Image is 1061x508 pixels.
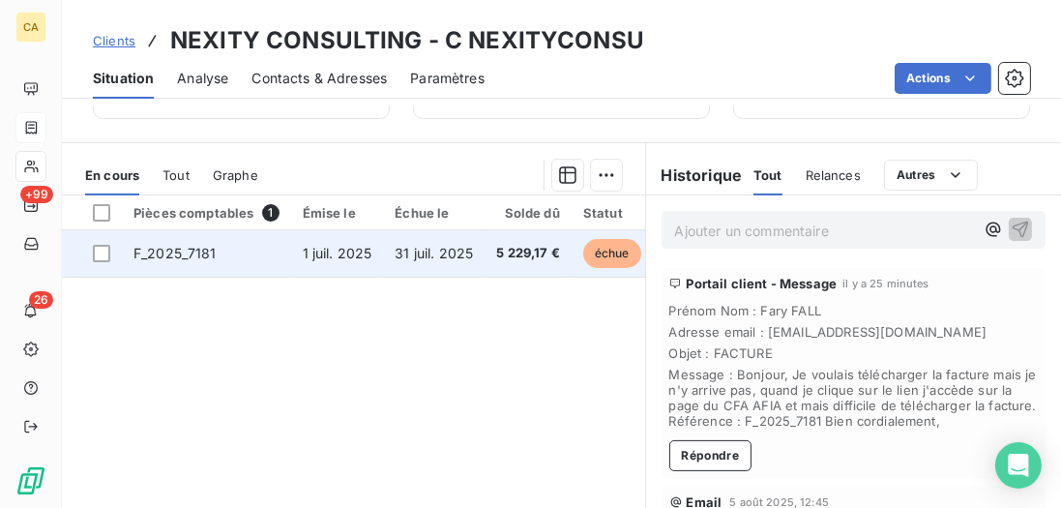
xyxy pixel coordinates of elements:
div: Émise le [303,205,372,221]
div: Open Intercom Messenger [995,442,1042,489]
span: F_2025_7181 [133,245,217,261]
span: 31 juil. 2025 [395,245,473,261]
span: +99 [20,186,53,203]
a: Clients [93,31,135,50]
h6: Historique [646,164,743,187]
span: Relances [806,167,861,183]
span: Analyse [177,69,228,88]
button: Actions [895,63,991,94]
a: +99 [15,190,45,221]
div: Pièces comptables [133,204,280,222]
span: Objet : FACTURE [669,345,1038,361]
span: 1 juil. 2025 [303,245,372,261]
span: Message : Bonjour, Je voulais télécharger la facture mais je n'y arrive pas, quand je clique sur ... [669,367,1038,429]
h3: NEXITY CONSULTING - C NEXITYCONSU [170,23,644,58]
span: 26 [29,291,53,309]
span: 1 [262,204,280,222]
span: Paramètres [410,69,485,88]
span: En cours [85,167,139,183]
span: Prénom Nom : Fary FALL [669,303,1038,318]
span: 5 août 2025, 12:45 [729,496,829,508]
span: Portail client - Message [687,276,838,291]
div: Échue le [395,205,473,221]
button: Autres [884,160,978,191]
span: Adresse email : [EMAIL_ADDRESS][DOMAIN_NAME] [669,324,1038,340]
img: Logo LeanPay [15,465,46,496]
span: Tout [753,167,782,183]
span: Graphe [213,167,258,183]
span: échue [583,239,641,268]
span: Situation [93,69,154,88]
span: il y a 25 minutes [842,278,929,289]
span: 5 229,17 € [496,244,560,263]
span: Contacts & Adresses [251,69,387,88]
div: CA [15,12,46,43]
div: Statut [583,205,641,221]
span: Clients [93,33,135,48]
span: Tout [162,167,190,183]
button: Répondre [669,440,752,471]
div: Solde dû [496,205,560,221]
